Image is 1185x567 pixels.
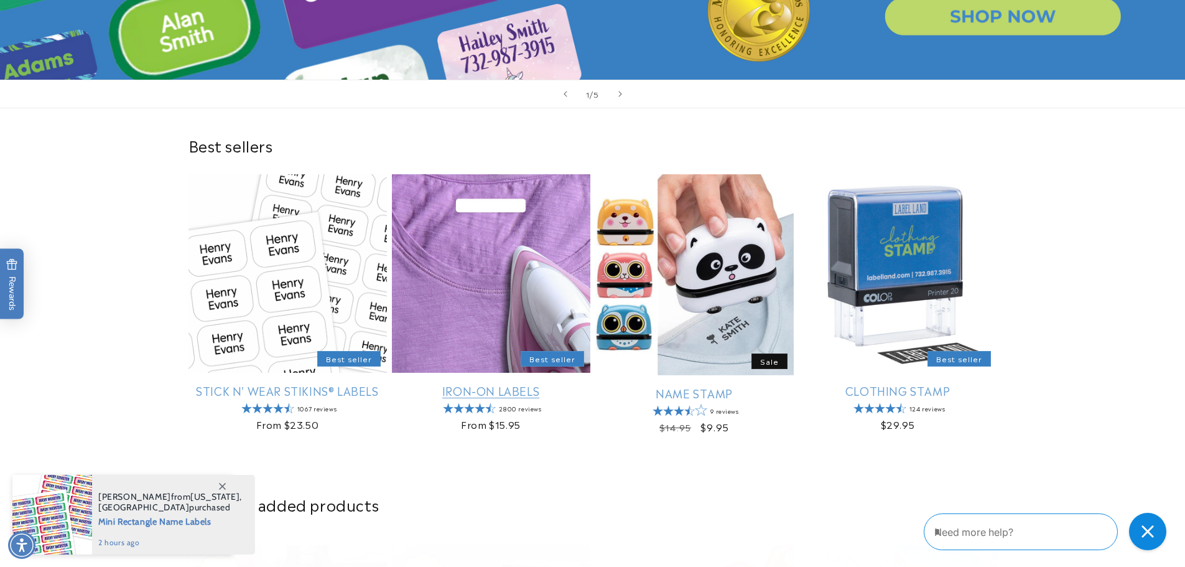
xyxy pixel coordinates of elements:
span: 2 hours ago [98,537,242,548]
span: Mini Rectangle Name Labels [98,513,242,528]
h2: Recently added products [188,495,997,514]
a: Name Stamp [595,386,794,400]
span: [US_STATE] [190,491,239,502]
a: Stick N' Wear Stikins® Labels [188,383,387,398]
div: Accessibility Menu [8,532,35,559]
button: Next slide [606,80,634,108]
span: 5 [593,88,599,100]
span: 1 [586,88,590,100]
span: [PERSON_NAME] [98,491,171,502]
iframe: Gorgias Floating Chat [924,508,1173,555]
ul: Slider [188,174,997,445]
span: [GEOGRAPHIC_DATA] [98,502,189,513]
h2: Best sellers [188,136,997,155]
span: / [590,88,593,100]
span: from , purchased [98,492,242,513]
button: Previous slide [552,80,579,108]
a: Iron-On Labels [392,383,590,398]
a: Clothing Stamp [799,383,997,398]
span: Rewards [6,258,18,310]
